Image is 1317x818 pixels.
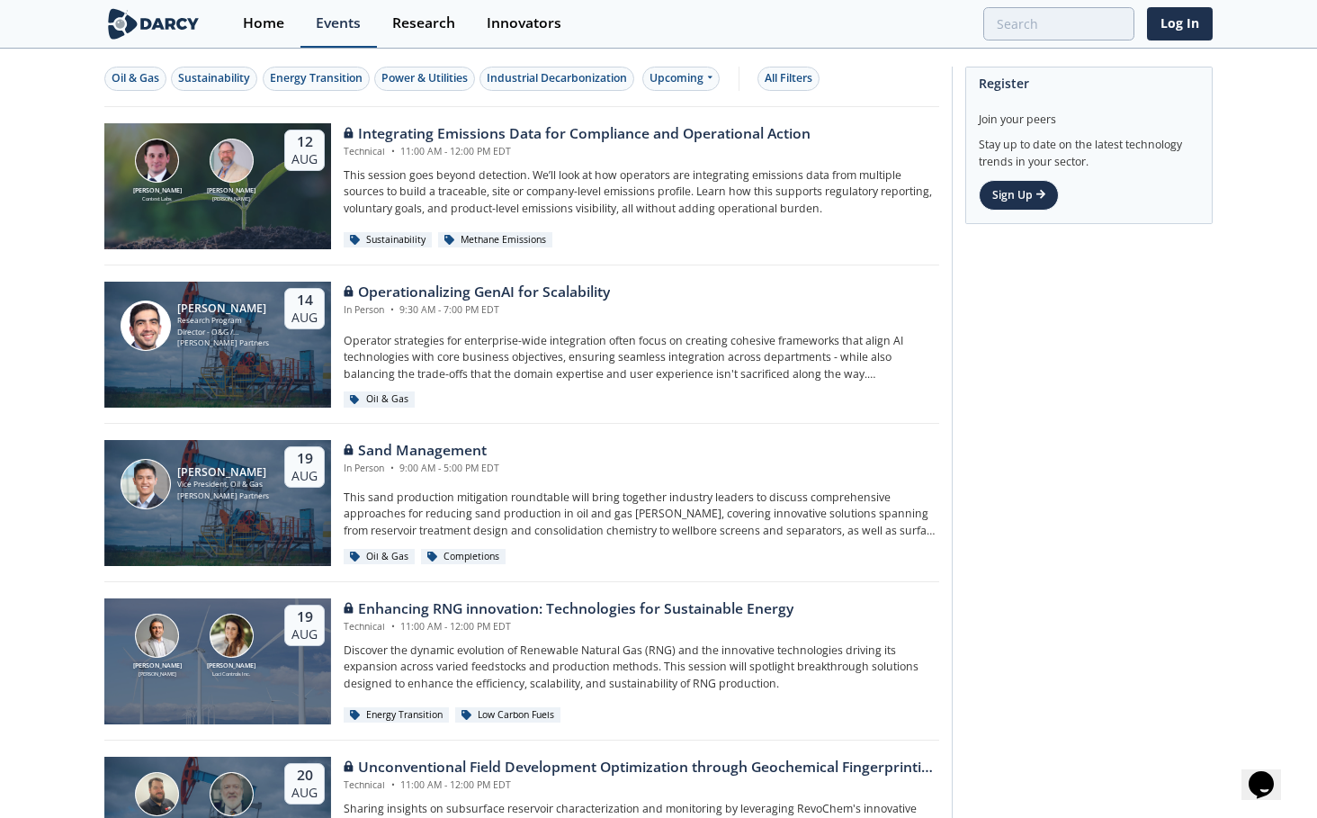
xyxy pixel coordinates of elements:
div: 19 [291,608,318,626]
div: Aug [291,785,318,801]
span: • [388,778,398,791]
div: [PERSON_NAME] [177,466,269,479]
div: Sustainability [344,232,432,248]
div: 19 [291,450,318,468]
iframe: chat widget [1241,746,1299,800]
div: Integrating Emissions Data for Compliance and Operational Action [344,123,811,145]
div: Research [392,16,455,31]
div: 20 [291,767,318,785]
div: Vice President, Oil & Gas [177,479,269,490]
div: Aug [291,626,318,643]
button: Energy Transition [263,67,370,91]
img: Amir Akbari [135,614,179,658]
div: Technical 11:00 AM - 12:00 PM EDT [344,620,793,634]
div: Upcoming [642,67,721,91]
button: Industrial Decarbonization [479,67,634,91]
div: In Person 9:00 AM - 5:00 PM EDT [344,462,499,476]
div: Operationalizing GenAI for Scalability [344,282,610,303]
div: [PERSON_NAME] [203,186,259,196]
a: Sami Sultan [PERSON_NAME] Research Program Director - O&G / Sustainability [PERSON_NAME] Partners... [104,282,939,408]
button: Sustainability [171,67,257,91]
div: Energy Transition [270,70,363,86]
div: Register [979,67,1199,99]
div: In Person 9:30 AM - 7:00 PM EDT [344,303,610,318]
a: Nathan Brawn [PERSON_NAME] Context Labs Mark Gebbia [PERSON_NAME] [PERSON_NAME] 12 Aug Integratin... [104,123,939,249]
div: Context Labs [130,195,185,202]
div: Aug [291,151,318,167]
div: [PERSON_NAME] [130,186,185,196]
input: Advanced Search [983,7,1134,40]
a: Ron Sasaki [PERSON_NAME] Vice President, Oil & Gas [PERSON_NAME] Partners 19 Aug Sand Management ... [104,440,939,566]
p: This sand production mitigation roundtable will bring together industry leaders to discuss compre... [344,490,939,539]
span: • [387,303,397,316]
a: Amir Akbari [PERSON_NAME] [PERSON_NAME] Nicole Neff [PERSON_NAME] Loci Controls Inc. 19 Aug Enhan... [104,598,939,724]
div: Innovators [487,16,561,31]
div: Industrial Decarbonization [487,70,627,86]
div: Completions [421,549,506,565]
div: Energy Transition [344,707,449,724]
div: Enhancing RNG innovation: Technologies for Sustainable Energy [344,598,793,620]
a: Log In [1147,7,1213,40]
img: John Sinclair [210,772,254,816]
div: Aug [291,468,318,484]
div: [PERSON_NAME] Partners [177,337,269,349]
div: Technical 11:00 AM - 12:00 PM EDT [344,778,939,793]
img: Ron Sasaki [121,459,171,509]
div: 14 [291,292,318,310]
div: Oil & Gas [112,70,159,86]
span: • [388,145,398,157]
img: Sami Sultan [121,301,171,351]
img: Nicole Neff [210,614,254,658]
p: Operator strategies for enterprise-wide integration often focus on creating cohesive frameworks t... [344,333,939,382]
div: Low Carbon Fuels [455,707,560,724]
div: [PERSON_NAME] [203,195,259,202]
img: Bob Aylsworth [135,772,179,816]
div: Join your peers [979,99,1199,128]
div: [PERSON_NAME] [130,670,185,678]
button: All Filters [757,67,820,91]
img: Nathan Brawn [135,139,179,183]
div: [PERSON_NAME] [177,302,269,315]
div: Home [243,16,284,31]
button: Power & Utilities [374,67,475,91]
div: Oil & Gas [344,391,415,408]
div: Loci Controls Inc. [203,670,259,678]
div: Research Program Director - O&G / Sustainability [177,315,269,337]
p: Discover the dynamic evolution of Renewable Natural Gas (RNG) and the innovative technologies dri... [344,643,939,692]
div: [PERSON_NAME] Partners [177,490,269,502]
div: Oil & Gas [344,549,415,565]
div: Unconventional Field Development Optimization through Geochemical Fingerprinting Technology [344,757,939,778]
span: • [388,620,398,633]
span: • [387,462,397,474]
div: [PERSON_NAME] [130,661,185,671]
a: Sign Up [979,180,1059,211]
div: Aug [291,310,318,326]
div: Technical 11:00 AM - 12:00 PM EDT [344,145,811,159]
div: Stay up to date on the latest technology trends in your sector. [979,128,1199,170]
img: logo-wide.svg [104,8,202,40]
div: Events [316,16,361,31]
div: Sustainability [178,70,250,86]
div: Sand Management [344,440,499,462]
div: Power & Utilities [381,70,468,86]
p: This session goes beyond detection. We’ll look at how operators are integrating emissions data fr... [344,167,939,217]
button: Oil & Gas [104,67,166,91]
div: [PERSON_NAME] [203,661,259,671]
div: Methane Emissions [438,232,552,248]
div: All Filters [765,70,812,86]
div: 12 [291,133,318,151]
img: Mark Gebbia [210,139,254,183]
